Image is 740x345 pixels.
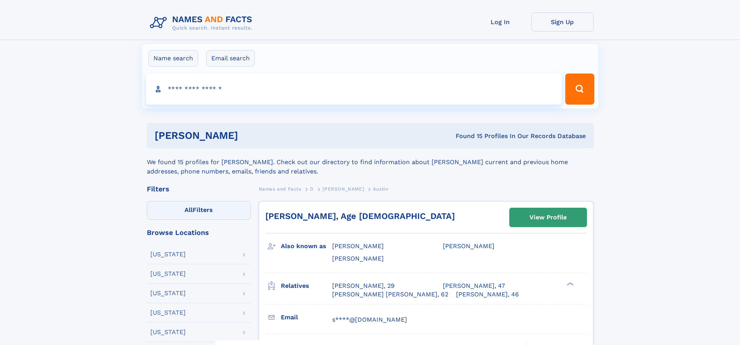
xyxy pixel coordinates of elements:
[443,282,505,290] a: [PERSON_NAME], 47
[281,279,332,292] h3: Relatives
[150,271,186,277] div: [US_STATE]
[347,132,586,140] div: Found 15 Profiles In Our Records Database
[146,74,562,105] input: search input
[310,184,314,194] a: D
[322,184,364,194] a: [PERSON_NAME]
[150,251,186,257] div: [US_STATE]
[332,282,395,290] a: [PERSON_NAME], 29
[185,206,193,214] span: All
[281,240,332,253] h3: Also known as
[147,229,251,236] div: Browse Locations
[565,281,574,286] div: ❯
[155,131,347,140] h1: [PERSON_NAME]
[322,186,364,192] span: [PERSON_NAME]
[259,184,301,194] a: Names and Facts
[150,329,186,335] div: [US_STATE]
[332,255,384,262] span: [PERSON_NAME]
[147,186,251,193] div: Filters
[332,290,448,299] a: [PERSON_NAME] [PERSON_NAME], 62
[510,208,587,227] a: View Profile
[469,12,531,32] a: Log In
[443,242,494,250] span: [PERSON_NAME]
[456,290,519,299] a: [PERSON_NAME], 46
[265,211,455,221] a: [PERSON_NAME], Age [DEMOGRAPHIC_DATA]
[310,186,314,192] span: D
[147,201,251,220] label: Filters
[565,74,594,105] button: Search Button
[150,290,186,296] div: [US_STATE]
[373,186,388,192] span: Austin
[281,311,332,324] h3: Email
[332,242,384,250] span: [PERSON_NAME]
[147,12,259,33] img: Logo Names and Facts
[529,208,567,226] div: View Profile
[148,50,198,67] label: Name search
[531,12,594,32] a: Sign Up
[206,50,255,67] label: Email search
[147,148,594,176] div: We found 15 profiles for [PERSON_NAME]. Check out our directory to find information about [PERSON...
[150,310,186,316] div: [US_STATE]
